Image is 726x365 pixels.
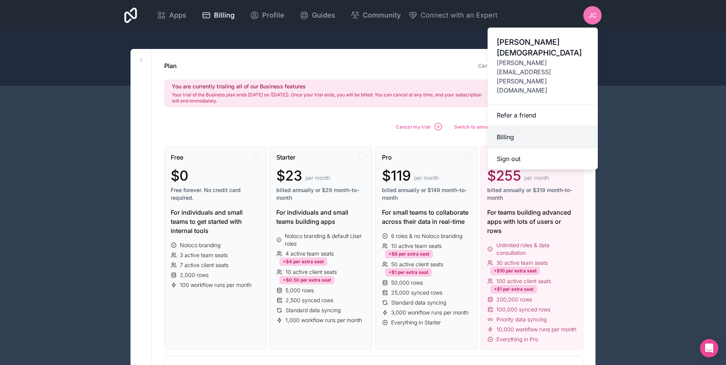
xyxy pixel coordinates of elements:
button: Switch to annual plan [452,119,518,134]
div: +$6 per extra seat [385,250,433,258]
span: 2,500 synced rows [286,297,333,304]
span: 1,000 workflow runs per month [286,316,362,324]
span: Guides [312,10,335,21]
span: Pro [382,153,392,162]
span: Apps [169,10,186,21]
h2: You are currently trialing all of our Business features [172,83,484,90]
span: Profile [262,10,284,21]
span: JC [589,11,597,20]
span: Priority data syncing [496,316,547,323]
span: Cancel my trial [396,124,431,130]
span: 6 roles & no Noloco branding [391,232,462,240]
span: $119 [382,168,411,183]
span: Community [363,10,401,21]
a: Profile [244,7,290,24]
span: 10 active team seats [391,242,442,250]
div: +$0.50 per extra seat [279,276,334,284]
div: For teams building advanced apps with lots of users or rows [487,208,577,235]
span: [PERSON_NAME][EMAIL_ADDRESS][PERSON_NAME][DOMAIN_NAME] [497,58,589,95]
span: 7 active client seats [180,261,228,269]
button: Cancel my trial [393,119,445,134]
span: 50 active client seats [391,261,443,268]
span: 10,000 workflow runs per month [496,326,576,333]
span: 100 workflow runs per month [180,281,251,289]
div: For individuals and small teams building apps [276,208,366,226]
div: Open Intercom Messenger [700,339,718,357]
a: Refer a friend [488,104,598,126]
span: 25,000 synced rows [391,289,442,297]
div: +$1 per extra seat [385,268,432,277]
span: billed annually or $319 month-to-month [487,186,577,202]
h1: Plan [164,61,177,70]
span: 100 active client seats [496,277,551,285]
span: Billing [214,10,235,21]
span: Starter [276,153,295,162]
p: Your trial of the Business plan ends [DATE] on ([DATE]). Once your trial ends, you will be billed... [172,92,484,104]
span: Switch to annual plan [454,124,503,130]
div: +$10 per extra seat [490,267,540,275]
span: [PERSON_NAME] [DEMOGRAPHIC_DATA] [497,37,589,58]
span: 2,000 rows [180,271,209,279]
span: per month [414,174,439,182]
a: Billing [488,126,598,148]
button: Sign out [488,148,598,169]
span: 5,000 rows [286,287,314,294]
span: per month [305,174,330,182]
span: billed annually or $29 month-to-month [276,186,366,202]
span: Free forever. No credit card required. [171,186,260,202]
div: For individuals and small teams to get started with internal tools [171,208,260,235]
span: Unlimited roles & data consultation [496,241,577,257]
div: +$1 per extra seat [490,285,537,293]
a: Guides [294,7,341,24]
a: Carolina Precision Cooling [478,62,546,69]
span: Standard data syncing [286,306,341,314]
span: Everything in Starter [391,319,441,326]
span: per month [524,174,549,182]
div: For small teams to collaborate across their data in real-time [382,208,471,226]
span: $23 [276,168,302,183]
a: Apps [151,7,193,24]
span: $255 [487,168,521,183]
span: Free [171,153,183,162]
span: 10 active client seats [286,268,337,276]
span: billed annually or $149 month-to-month [382,186,471,202]
span: 30 active team seats [496,259,548,267]
span: Noloco branding & default User roles [285,232,365,248]
button: Connect with an Expert [408,10,498,21]
span: 100,000 synced rows [496,306,550,313]
a: Billing [196,7,241,24]
span: 3 active team seats [180,251,228,259]
span: Connect with an Expert [421,10,498,21]
span: 50,000 rows [391,279,423,287]
span: 4 active team seats [286,250,334,257]
span: 3,000 workflow runs per month [391,309,468,316]
span: Noloco branding [180,241,220,249]
span: $0 [171,168,188,183]
div: +$4 per extra seat [279,257,327,266]
a: Community [344,7,407,24]
span: 200,000 rows [496,296,532,303]
span: Standard data syncing [391,299,446,306]
span: Everything in Pro [496,336,538,343]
